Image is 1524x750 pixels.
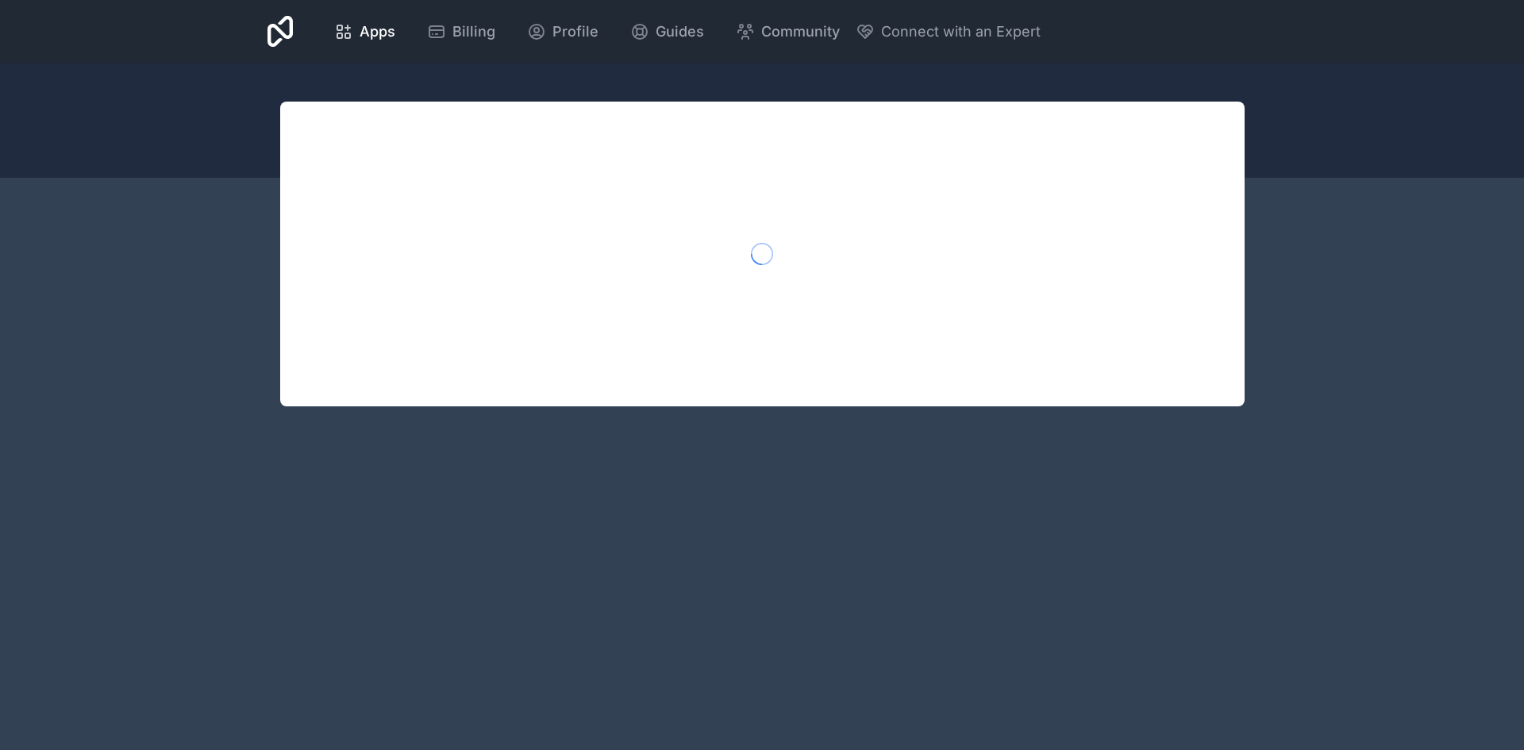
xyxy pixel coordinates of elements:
button: Connect with an Expert [856,21,1041,43]
span: Apps [360,21,395,43]
a: Apps [321,14,408,49]
a: Guides [618,14,717,49]
a: Profile [514,14,611,49]
span: Connect with an Expert [881,21,1041,43]
span: Billing [452,21,495,43]
span: Profile [552,21,598,43]
span: Guides [656,21,704,43]
a: Billing [414,14,508,49]
span: Community [761,21,840,43]
a: Community [723,14,852,49]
